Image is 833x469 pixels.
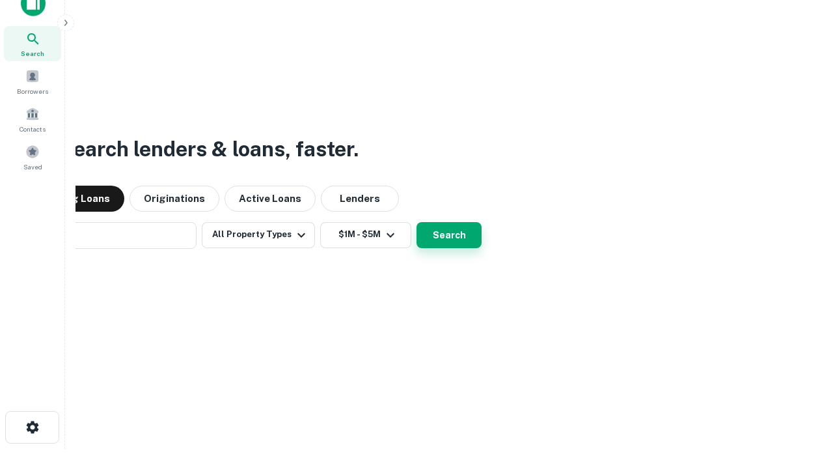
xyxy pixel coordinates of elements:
[4,26,61,61] a: Search
[321,186,399,212] button: Lenders
[202,222,315,248] button: All Property Types
[59,134,359,165] h3: Search lenders & loans, faster.
[225,186,316,212] button: Active Loans
[4,139,61,175] a: Saved
[4,102,61,137] a: Contacts
[23,162,42,172] span: Saved
[4,64,61,99] a: Borrowers
[416,222,482,248] button: Search
[17,86,48,96] span: Borrowers
[768,365,833,427] iframe: Chat Widget
[21,48,44,59] span: Search
[130,186,219,212] button: Originations
[320,222,411,248] button: $1M - $5M
[20,124,46,134] span: Contacts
